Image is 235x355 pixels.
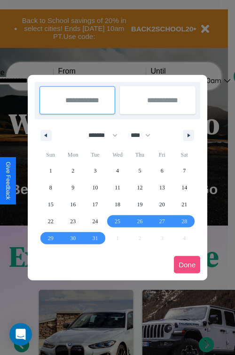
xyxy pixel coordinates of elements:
button: 28 [173,213,196,230]
span: 25 [115,213,120,230]
span: 12 [137,179,142,196]
div: Open Intercom Messenger [9,323,32,346]
button: 14 [173,179,196,196]
span: 18 [115,196,120,213]
span: 19 [137,196,142,213]
span: 30 [70,230,76,247]
button: 16 [62,196,84,213]
span: 16 [70,196,76,213]
span: 23 [70,213,76,230]
button: 29 [39,230,62,247]
span: 11 [115,179,120,196]
span: 9 [71,179,74,196]
span: 4 [116,162,119,179]
button: 25 [106,213,128,230]
button: 23 [62,213,84,230]
span: Sat [173,147,196,162]
span: 26 [137,213,142,230]
span: Fri [151,147,173,162]
span: 29 [48,230,54,247]
button: 15 [39,196,62,213]
span: 10 [93,179,98,196]
span: 3 [94,162,97,179]
span: Tue [84,147,106,162]
button: 20 [151,196,173,213]
span: Thu [129,147,151,162]
span: 1 [49,162,52,179]
button: 26 [129,213,151,230]
span: Wed [106,147,128,162]
button: 6 [151,162,173,179]
span: 24 [93,213,98,230]
span: 27 [159,213,165,230]
span: 20 [159,196,165,213]
button: 22 [39,213,62,230]
button: 4 [106,162,128,179]
span: 7 [183,162,186,179]
button: 5 [129,162,151,179]
button: 27 [151,213,173,230]
span: 8 [49,179,52,196]
button: 30 [62,230,84,247]
span: 21 [181,196,187,213]
button: 3 [84,162,106,179]
span: 31 [93,230,98,247]
span: 17 [93,196,98,213]
button: 9 [62,179,84,196]
button: 2 [62,162,84,179]
span: 6 [161,162,164,179]
button: 1 [39,162,62,179]
span: Mon [62,147,84,162]
div: Give Feedback [5,162,11,200]
button: Done [174,256,200,273]
button: 8 [39,179,62,196]
span: 13 [159,179,165,196]
button: 11 [106,179,128,196]
button: 21 [173,196,196,213]
button: 19 [129,196,151,213]
button: 13 [151,179,173,196]
button: 24 [84,213,106,230]
button: 31 [84,230,106,247]
span: 15 [48,196,54,213]
span: Sun [39,147,62,162]
button: 12 [129,179,151,196]
button: 10 [84,179,106,196]
span: 2 [71,162,74,179]
span: 28 [181,213,187,230]
span: 14 [181,179,187,196]
span: 5 [138,162,141,179]
button: 18 [106,196,128,213]
span: 22 [48,213,54,230]
button: 17 [84,196,106,213]
button: 7 [173,162,196,179]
